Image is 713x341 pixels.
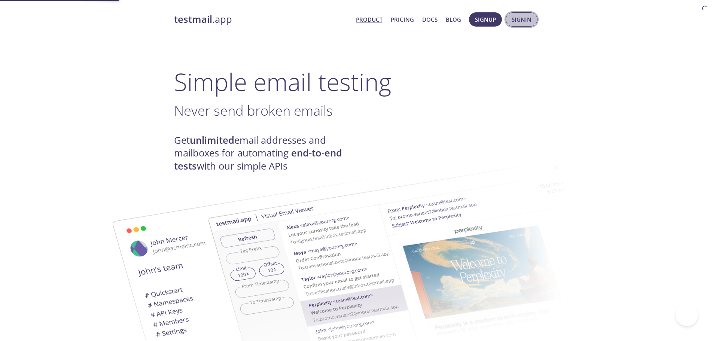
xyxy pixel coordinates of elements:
[391,15,414,24] a: Pricing
[469,12,502,27] button: Signup
[475,15,496,24] span: Signup
[174,134,357,173] h4: Get email addresses and mailboxes for automating with our simple APIs
[174,67,539,96] h1: Simple email testing
[190,134,234,147] strong: unlimited
[174,13,350,26] a: testmail.app
[446,15,461,24] a: Blog
[512,15,531,24] span: Signin
[174,146,342,172] strong: end-to-end tests
[174,101,333,120] span: Never send broken emails
[676,304,698,326] iframe: Help Scout Beacon - Open
[356,15,383,24] a: Product
[422,15,438,24] a: Docs
[506,12,537,27] button: Signin
[174,13,212,26] strong: testmail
